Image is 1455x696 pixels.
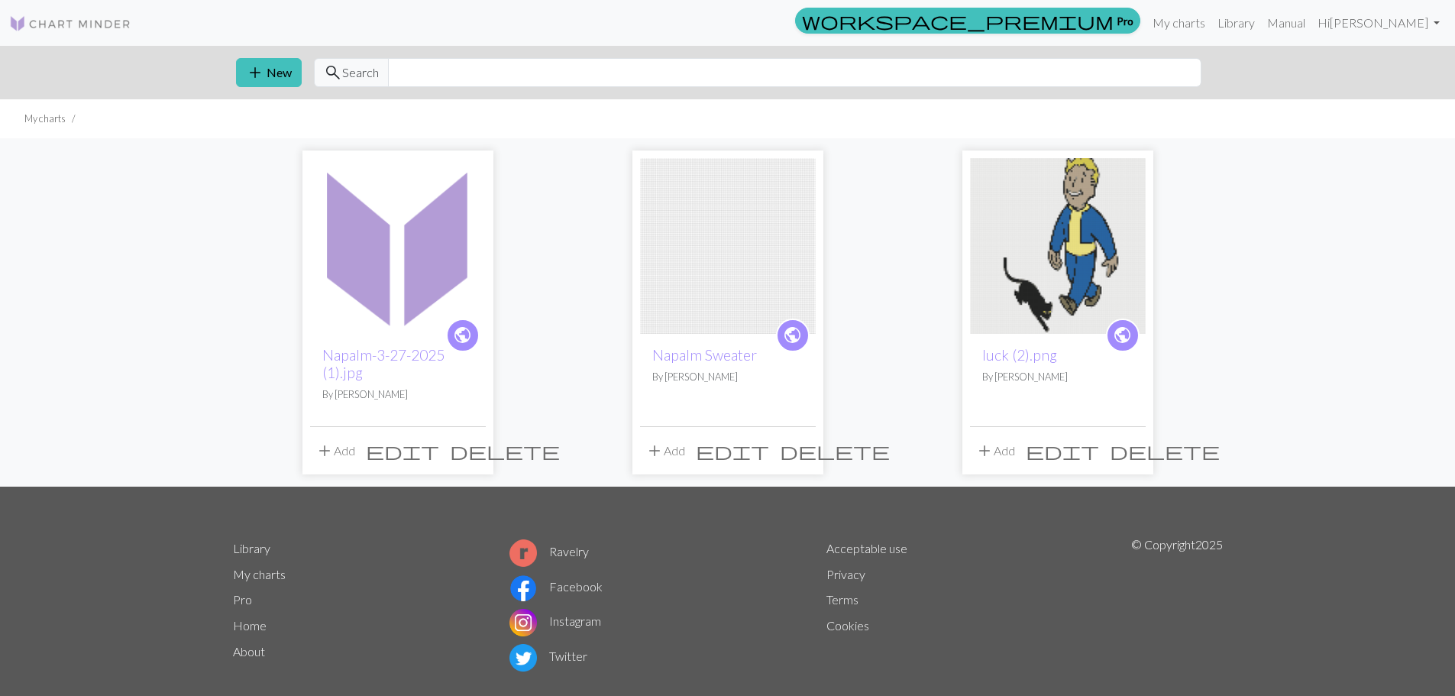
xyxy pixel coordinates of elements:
a: luck (2).png [970,237,1146,251]
a: Ravelry [509,544,589,558]
a: Home [233,618,267,633]
a: My charts [1146,8,1211,38]
a: Napalm Letters [310,237,486,251]
a: Library [1211,8,1261,38]
a: Napalm Sweater [652,346,757,364]
span: add [645,440,664,461]
button: Edit [1020,436,1104,465]
a: Hi[PERSON_NAME] [1311,8,1446,38]
span: delete [780,440,890,461]
a: Napalm Sweater [640,237,816,251]
a: Terms [826,592,858,607]
img: Facebook logo [509,575,537,602]
button: Edit [361,436,445,465]
img: luck (2).png [970,158,1146,334]
a: Instagram [509,613,601,628]
i: public [1113,320,1132,351]
button: Edit [690,436,774,465]
span: delete [450,440,560,461]
a: About [233,644,265,659]
i: public [453,320,472,351]
a: Manual [1261,8,1311,38]
span: public [1113,323,1132,347]
img: Logo [9,15,131,33]
span: workspace_premium [802,10,1114,31]
button: Add [970,436,1020,465]
a: Napalm-3-27-2025 (1).jpg [322,346,445,381]
span: Search [342,63,379,82]
a: Pro [795,8,1140,34]
span: search [324,62,342,83]
i: Edit [1026,442,1099,460]
a: Privacy [826,567,865,581]
img: Instagram logo [509,609,537,636]
img: Napalm Letters [310,158,486,334]
a: Facebook [509,579,603,594]
p: By [PERSON_NAME] [322,387,474,402]
a: Twitter [509,649,587,663]
img: Twitter logo [509,644,537,672]
span: delete [1110,440,1220,461]
p: By [PERSON_NAME] [982,370,1133,384]
p: © Copyright 2025 [1131,536,1223,675]
a: luck (2).png [982,346,1057,364]
span: public [453,323,472,347]
button: Add [640,436,690,465]
i: Edit [696,442,769,460]
button: Add [310,436,361,465]
span: add [315,440,334,461]
i: public [783,320,802,351]
span: edit [1026,440,1099,461]
a: public [446,319,480,352]
img: Napalm Sweater [640,158,816,334]
a: Library [233,541,270,555]
span: edit [696,440,769,461]
button: Delete [774,436,895,465]
button: New [236,58,302,87]
span: add [975,440,994,461]
a: Cookies [826,618,869,633]
a: Pro [233,592,252,607]
span: add [246,62,264,83]
i: Edit [366,442,439,460]
p: By [PERSON_NAME] [652,370,803,384]
a: Acceptable use [826,541,907,555]
a: public [776,319,810,352]
span: public [783,323,802,347]
img: Ravelry logo [509,539,537,567]
a: public [1106,319,1140,352]
button: Delete [445,436,565,465]
button: Delete [1104,436,1225,465]
a: My charts [233,567,286,581]
span: edit [366,440,439,461]
li: My charts [24,112,66,126]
